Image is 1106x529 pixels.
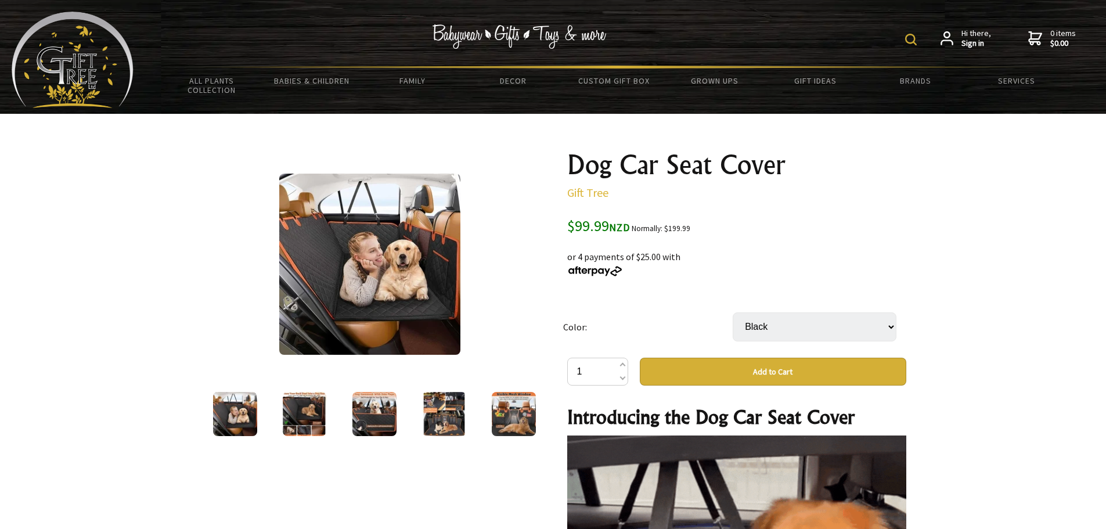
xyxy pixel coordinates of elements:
[961,28,991,49] span: Hi there,
[609,221,630,234] span: NZD
[362,69,463,93] a: Family
[463,69,563,93] a: Decor
[567,236,906,278] div: or 4 payments of $25.00 with
[352,392,397,436] img: Dog Car Seat Cover
[12,12,134,108] img: Babyware - Gifts - Toys and more...
[492,392,536,436] img: Dog Car Seat Cover
[966,69,1067,93] a: Services
[640,358,906,386] button: Add to Cart
[213,392,257,436] img: Dog Car Seat Cover
[632,224,690,233] small: Normally: $199.99
[567,266,623,276] img: Afterpay
[1028,28,1076,49] a: 0 items$0.00
[564,69,664,93] a: Custom Gift Box
[422,392,466,436] img: Dog Car Seat Cover
[567,216,630,235] span: $99.99
[1050,28,1076,49] span: 0 items
[961,38,991,49] strong: Sign in
[664,69,765,93] a: Grown Ups
[262,69,362,93] a: Babies & Children
[161,69,262,102] a: All Plants Collection
[1050,38,1076,49] strong: $0.00
[905,34,917,45] img: product search
[941,28,991,49] a: Hi there,Sign in
[567,151,906,179] h1: Dog Car Seat Cover
[433,24,607,49] img: Babywear - Gifts - Toys & more
[283,392,326,436] img: Dog Car Seat Cover
[279,174,460,355] img: Dog Car Seat Cover
[567,185,608,200] a: Gift Tree
[563,296,733,358] td: Color:
[567,405,855,429] strong: Introducing the Dog Car Seat Cover
[765,69,865,93] a: Gift Ideas
[866,69,966,93] a: Brands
